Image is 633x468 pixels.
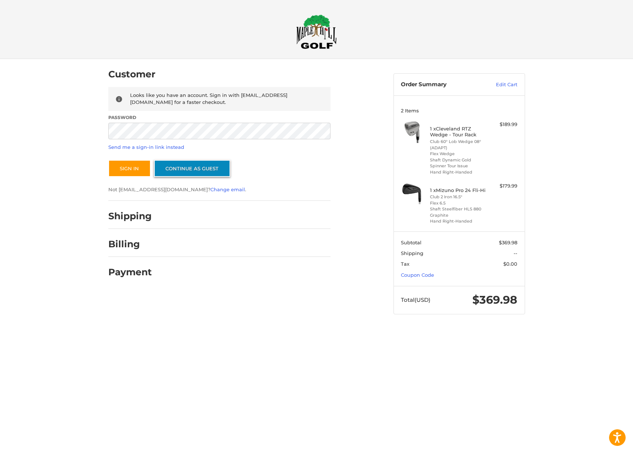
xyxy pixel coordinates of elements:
li: Flex 6.5 [430,200,486,206]
li: Club 60° Lob Wedge 08° (ADAPT) [430,139,486,151]
p: Not [EMAIL_ADDRESS][DOMAIN_NAME]? . [108,186,331,193]
a: Send me a sign-in link instead [108,144,184,150]
li: Hand Right-Handed [430,169,486,175]
li: Club 2 Iron 16.5° [430,194,486,200]
h2: Billing [108,238,151,250]
li: Hand Right-Handed [430,218,486,224]
li: Flex Wedge [430,151,486,157]
a: Change email [210,186,245,192]
h2: Shipping [108,210,152,222]
span: Shipping [401,250,423,256]
label: Password [108,114,331,121]
div: $179.99 [488,182,517,190]
span: $0.00 [503,261,517,267]
span: Total (USD) [401,296,430,303]
span: Subtotal [401,240,422,245]
a: Coupon Code [401,272,434,278]
span: Tax [401,261,409,267]
h2: Payment [108,266,152,278]
h4: 1 x Mizuno Pro 24 Fli-Hi [430,187,486,193]
li: Shaft Dynamic Gold Spinner Tour Issue [430,157,486,169]
span: $369.98 [472,293,517,307]
h3: Order Summary [401,81,480,88]
div: $189.99 [488,121,517,128]
span: -- [514,250,517,256]
li: Shaft Steelfiber HLS 880 Graphite [430,206,486,218]
a: Continue as guest [154,160,230,177]
img: Maple Hill Golf [296,14,337,49]
iframe: Google Customer Reviews [572,448,633,468]
h3: 2 Items [401,108,517,113]
h4: 1 x Cleveland RTZ Wedge - Tour Rack [430,126,486,138]
h2: Customer [108,69,155,80]
button: Sign In [108,160,151,177]
span: $369.98 [499,240,517,245]
a: Edit Cart [480,81,517,88]
span: Looks like you have an account. Sign in with [EMAIL_ADDRESS][DOMAIN_NAME] for a faster checkout. [130,92,287,105]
